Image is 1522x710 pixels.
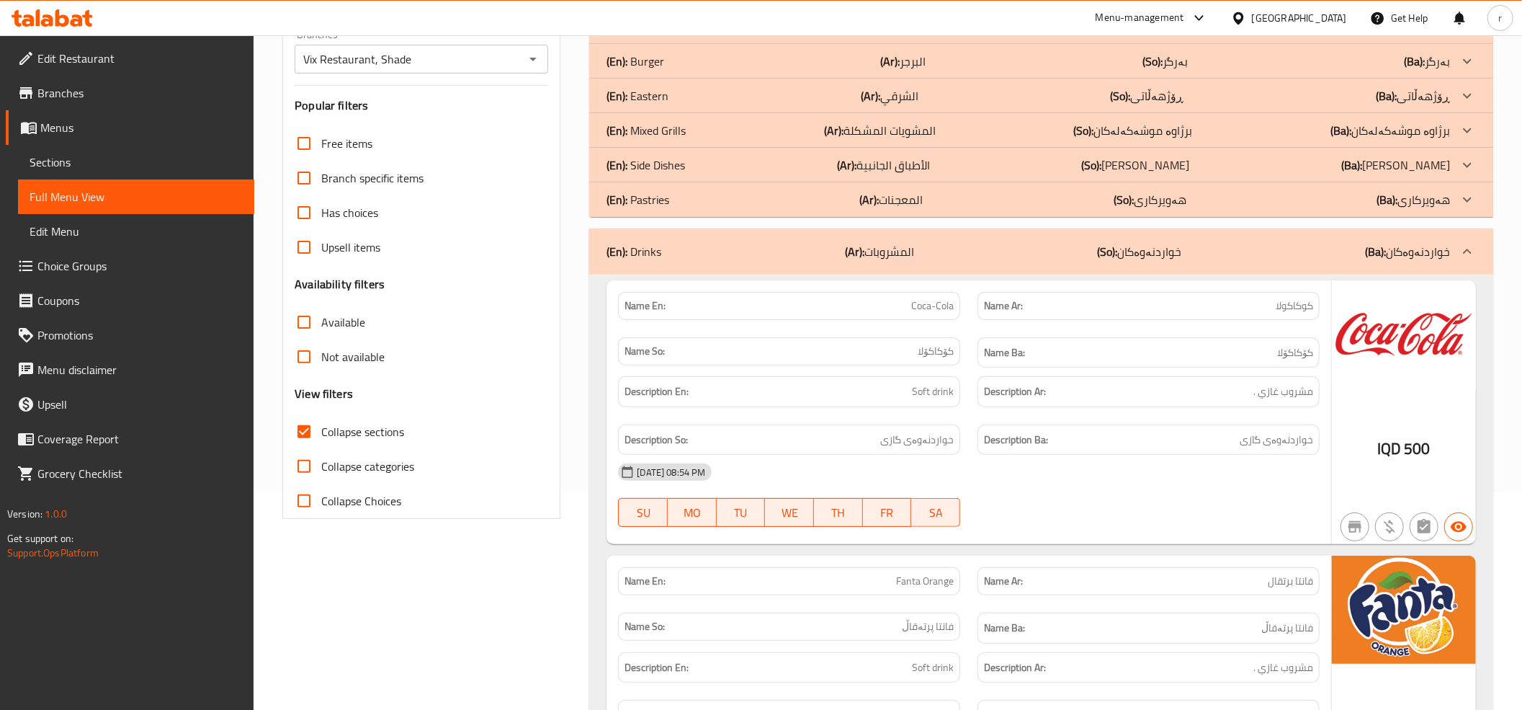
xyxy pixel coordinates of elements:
span: خواردنەوەی گازی [1240,431,1313,449]
strong: Name So: [625,344,665,359]
button: TH [814,498,863,527]
span: فانتا پرتەقاڵ [902,619,954,634]
a: Sections [18,145,254,179]
span: WE [771,502,808,523]
span: کۆکاکۆلا [1277,344,1313,362]
div: (En): Side Dishes(Ar):الأطباق الجانبية(So):[PERSON_NAME](Ba):[PERSON_NAME] [589,148,1493,182]
p: Eastern [606,87,668,105]
strong: Description Ba: [984,431,1048,449]
div: (En): Mixed Grills(Ar):المشويات المشكلة(So):برژاوە موشەکەلەکان(Ba):برژاوە موشەکەلەکان [589,113,1493,148]
p: [PERSON_NAME] [1081,156,1189,174]
b: (En): [606,85,627,107]
button: Not has choices [1410,512,1438,541]
p: خواردنەوەکان [1097,243,1181,260]
p: ڕۆژهەڵاتی [1376,87,1450,105]
button: MO [668,498,717,527]
a: Coupons [6,283,254,318]
b: (Ba): [1330,120,1351,141]
p: هەویرکاری [1376,191,1450,208]
b: (So): [1110,85,1130,107]
a: Menus [6,110,254,145]
b: (Ar): [861,85,880,107]
span: Upsell [37,396,243,413]
strong: Name Ba: [984,619,1025,637]
button: Purchased item [1375,512,1404,541]
strong: Name En: [625,574,666,589]
a: Edit Restaurant [6,41,254,76]
span: MO [673,502,711,523]
span: کۆکاکۆلا [918,344,954,359]
a: Branches [6,76,254,110]
b: (Ar): [881,50,900,72]
a: Promotions [6,318,254,352]
span: Branch specific items [321,169,424,187]
strong: Description Ar: [984,659,1046,677]
span: Sections [30,154,243,171]
p: Burger [606,53,664,70]
a: Full Menu View [18,179,254,214]
div: (En): Eastern(Ar):الشرقي(So):ڕۆژهەڵاتی(Ba):ڕۆژهەڵاتی [589,79,1493,113]
div: [GEOGRAPHIC_DATA] [1252,10,1347,26]
h3: View filters [295,386,353,402]
button: Available [1444,512,1473,541]
strong: Name En: [625,298,666,314]
b: (En): [606,189,627,210]
p: برژاوە موشەکەلەکان [1073,122,1192,139]
span: Fanta Orange [896,574,954,589]
a: Menu disclaimer [6,352,254,387]
span: Available [321,314,365,331]
span: SA [917,502,954,523]
p: الشرقي [861,87,918,105]
p: المشروبات [845,243,914,260]
button: FR [863,498,912,527]
b: (So): [1097,241,1117,262]
span: مشروب غازي . [1253,659,1313,677]
span: Menu disclaimer [37,361,243,378]
p: خواردنەوەکان [1365,243,1450,260]
strong: Name Ar: [984,574,1023,589]
a: Grocery Checklist [6,456,254,491]
b: (Ba): [1404,50,1425,72]
b: (En): [606,154,627,176]
span: r [1498,10,1502,26]
b: (So): [1142,50,1163,72]
img: Fanta_Orange638960723713811953.jpg [1332,556,1476,664]
div: (En): Pastries(Ar):المعجنات(So):هەویرکاری(Ba):هەویرکاری [589,182,1493,217]
span: Branches [37,84,243,102]
strong: Description En: [625,659,689,677]
span: Collapse categories [321,458,414,475]
b: (Ba): [1365,241,1386,262]
p: المشويات المشكلة [824,122,936,139]
span: Get support on: [7,529,73,548]
span: Full Menu View [30,188,243,205]
button: Not branch specific item [1340,512,1369,541]
div: (En): Drinks(Ar):المشروبات(So):خواردنەوەکان(Ba):خواردنەوەکان [589,228,1493,275]
p: هەویرکاری [1114,191,1186,208]
p: المعجنات [860,191,923,208]
span: IQD [1377,435,1401,463]
b: (Ar): [837,154,856,176]
button: WE [765,498,814,527]
p: برژاوە موشەکەلەکان [1330,122,1450,139]
span: Collapse sections [321,423,404,440]
span: Coverage Report [37,430,243,448]
b: (Ar): [824,120,843,141]
span: Upsell items [321,239,380,256]
span: 500 [1404,435,1430,463]
span: Not available [321,348,385,365]
div: (En): Burger(Ar):البرجر(So):بەرگر(Ba):بەرگر [589,44,1493,79]
a: Choice Groups [6,249,254,283]
button: Open [523,49,543,69]
div: Menu-management [1096,9,1184,27]
span: TU [722,502,760,523]
strong: Name Ba: [984,344,1025,362]
span: FR [869,502,906,523]
h3: Availability filters [295,276,385,293]
span: كوكاكولا [1276,298,1313,314]
b: (So): [1073,120,1093,141]
strong: Description En: [625,383,689,401]
span: Coca-Cola [911,298,954,314]
strong: Name So: [625,619,665,634]
span: فانتا برتقال [1268,574,1313,589]
span: Soft drink [912,383,954,401]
